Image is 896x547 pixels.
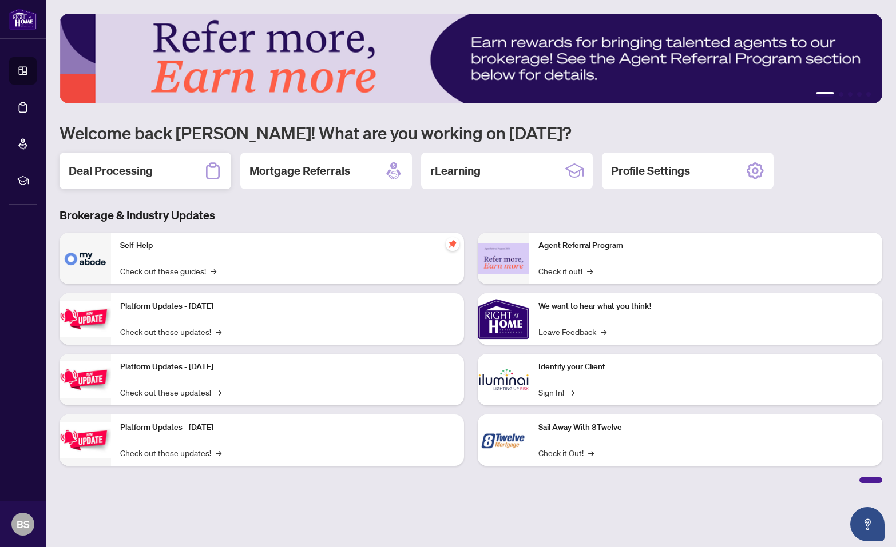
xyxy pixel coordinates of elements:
p: Platform Updates - [DATE] [120,421,455,434]
h3: Brokerage & Industry Updates [60,207,882,223]
h2: Mortgage Referrals [249,163,350,179]
span: pushpin [446,237,459,251]
span: BS [17,516,30,532]
img: Agent Referral Program [478,243,529,274]
p: Platform Updates - [DATE] [120,300,455,313]
button: Open asap [850,507,885,541]
p: Identify your Client [538,361,873,373]
a: Check out these updates!→ [120,386,221,398]
img: Sail Away With 8Twelve [478,414,529,466]
h1: Welcome back [PERSON_NAME]! What are you working on [DATE]? [60,122,882,143]
a: Sign In!→ [538,386,574,398]
span: → [216,386,221,398]
img: Platform Updates - July 21, 2025 [60,301,111,337]
a: Check it Out!→ [538,446,594,459]
p: Platform Updates - [DATE] [120,361,455,373]
img: logo [9,9,37,30]
a: Check out these updates!→ [120,325,221,338]
button: 5 [866,92,871,97]
h2: Profile Settings [611,163,690,179]
p: We want to hear what you think! [538,300,873,313]
img: Platform Updates - June 23, 2025 [60,422,111,458]
button: 1 [816,92,834,97]
button: 3 [848,92,853,97]
a: Check out these updates!→ [120,446,221,459]
img: We want to hear what you think! [478,293,529,345]
span: → [601,325,606,338]
h2: Deal Processing [69,163,153,179]
a: Check it out!→ [538,265,593,277]
a: Leave Feedback→ [538,325,606,338]
h2: rLearning [430,163,481,179]
span: → [588,446,594,459]
img: Platform Updates - July 8, 2025 [60,361,111,397]
img: Slide 0 [60,14,882,103]
button: 4 [857,92,862,97]
img: Self-Help [60,233,111,284]
p: Sail Away With 8Twelve [538,421,873,434]
img: Identify your Client [478,354,529,405]
a: Check out these guides!→ [120,265,216,277]
span: → [216,325,221,338]
span: → [569,386,574,398]
span: → [587,265,593,277]
p: Agent Referral Program [538,239,873,252]
span: → [216,446,221,459]
span: → [211,265,216,277]
button: 2 [839,92,843,97]
p: Self-Help [120,239,455,252]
